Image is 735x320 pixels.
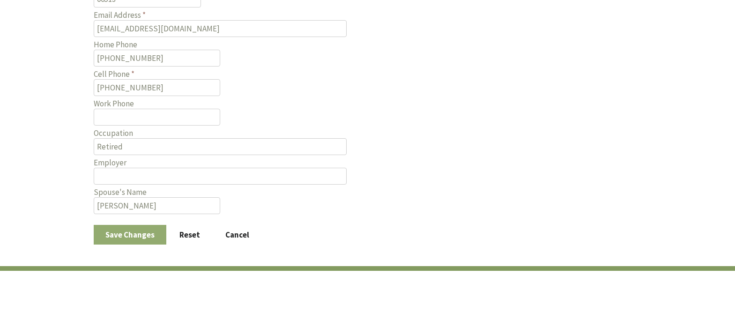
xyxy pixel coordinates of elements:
[94,70,455,78] label: Cell Phone
[94,159,455,167] label: Employer
[94,129,455,137] label: Occupation
[94,188,455,196] label: Spouse's Name
[168,225,212,245] button: Reset
[94,100,455,108] label: Work Phone
[214,225,261,245] button: Cancel
[94,225,167,245] button: Save Changes
[94,11,455,19] label: Email Address
[94,41,455,49] label: Home Phone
